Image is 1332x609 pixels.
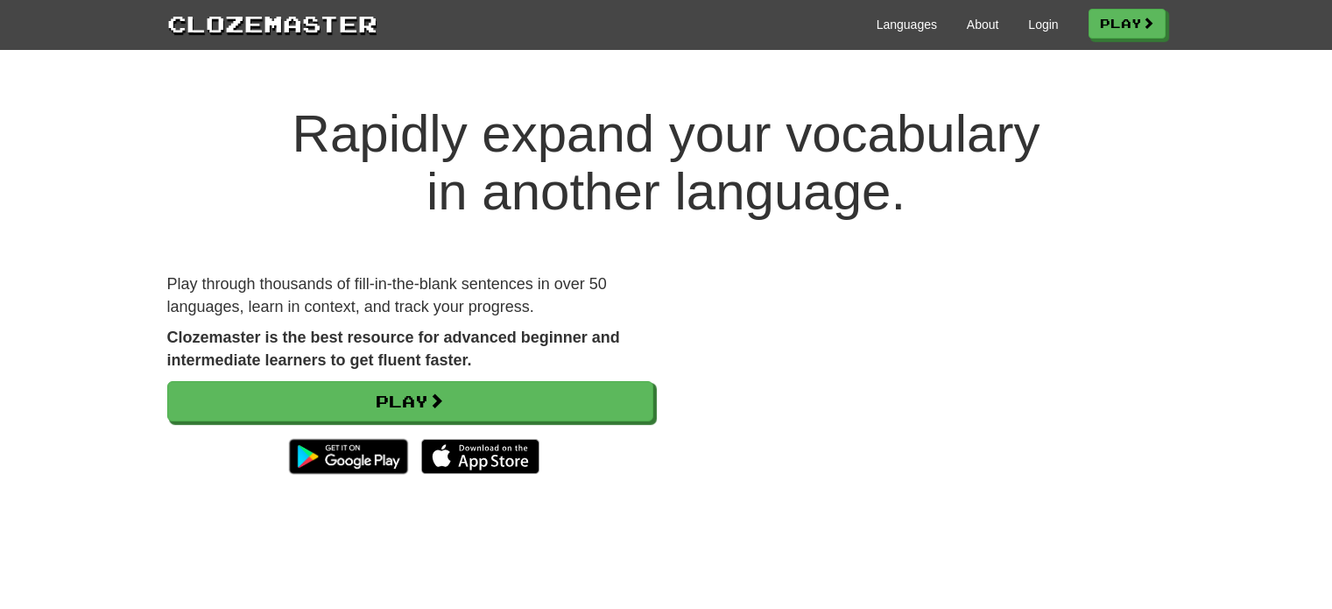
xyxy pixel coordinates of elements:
[1089,9,1166,39] a: Play
[421,439,539,474] img: Download_on_the_App_Store_Badge_US-UK_135x40-25178aeef6eb6b83b96f5f2d004eda3bffbb37122de64afbaef7...
[1028,16,1058,33] a: Login
[167,7,377,39] a: Clozemaster
[167,329,620,369] strong: Clozemaster is the best resource for advanced beginner and intermediate learners to get fluent fa...
[167,273,653,318] p: Play through thousands of fill-in-the-blank sentences in over 50 languages, learn in context, and...
[967,16,999,33] a: About
[877,16,937,33] a: Languages
[167,381,653,421] a: Play
[280,430,416,483] img: Get it on Google Play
